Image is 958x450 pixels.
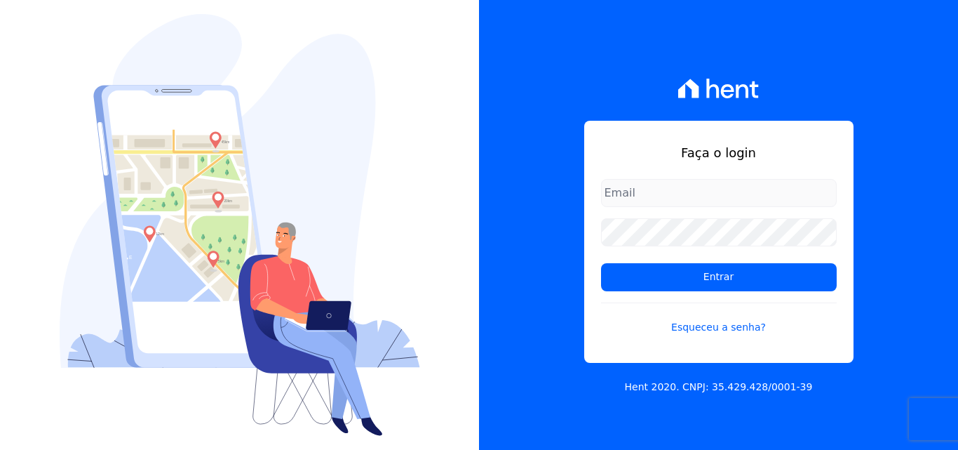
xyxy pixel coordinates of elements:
a: Esqueceu a senha? [601,303,837,335]
img: Login [60,14,420,436]
input: Entrar [601,263,837,291]
p: Hent 2020. CNPJ: 35.429.428/0001-39 [625,380,813,395]
h1: Faça o login [601,143,837,162]
input: Email [601,179,837,207]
